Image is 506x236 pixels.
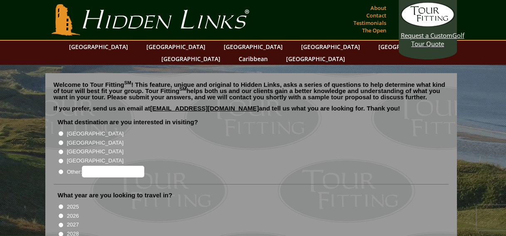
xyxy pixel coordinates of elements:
a: Contact [364,10,388,21]
a: [GEOGRAPHIC_DATA] [157,53,225,65]
input: Other: [82,166,144,177]
a: [GEOGRAPHIC_DATA] [65,41,132,53]
p: Welcome to Tour Fitting ! This feature, unique and original to Hidden Links, asks a series of que... [54,81,449,100]
a: [GEOGRAPHIC_DATA] [282,53,349,65]
a: [GEOGRAPHIC_DATA] [374,41,442,53]
a: [EMAIL_ADDRESS][DOMAIN_NAME] [150,105,259,112]
a: [GEOGRAPHIC_DATA] [297,41,364,53]
label: [GEOGRAPHIC_DATA] [67,147,123,156]
label: 2026 [67,212,79,220]
a: Caribbean [234,53,272,65]
span: Request a Custom [401,31,452,39]
p: If you prefer, send us an email at and tell us what you are looking for. Thank you! [54,105,449,118]
a: Testimonials [351,17,388,29]
a: [GEOGRAPHIC_DATA] [220,41,287,53]
a: [GEOGRAPHIC_DATA] [142,41,210,53]
label: What destination are you interested in visiting? [58,118,198,126]
label: 2027 [67,221,79,229]
label: [GEOGRAPHIC_DATA] [67,130,123,138]
a: About [368,2,388,14]
label: [GEOGRAPHIC_DATA] [67,139,123,147]
label: Other: [67,166,144,177]
label: What year are you looking to travel in? [58,191,173,199]
a: Request a CustomGolf Tour Quote [401,2,455,48]
a: The Open [360,25,388,36]
sup: SM [180,86,187,91]
sup: SM [124,80,131,85]
label: [GEOGRAPHIC_DATA] [67,157,123,165]
label: 2025 [67,203,79,211]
